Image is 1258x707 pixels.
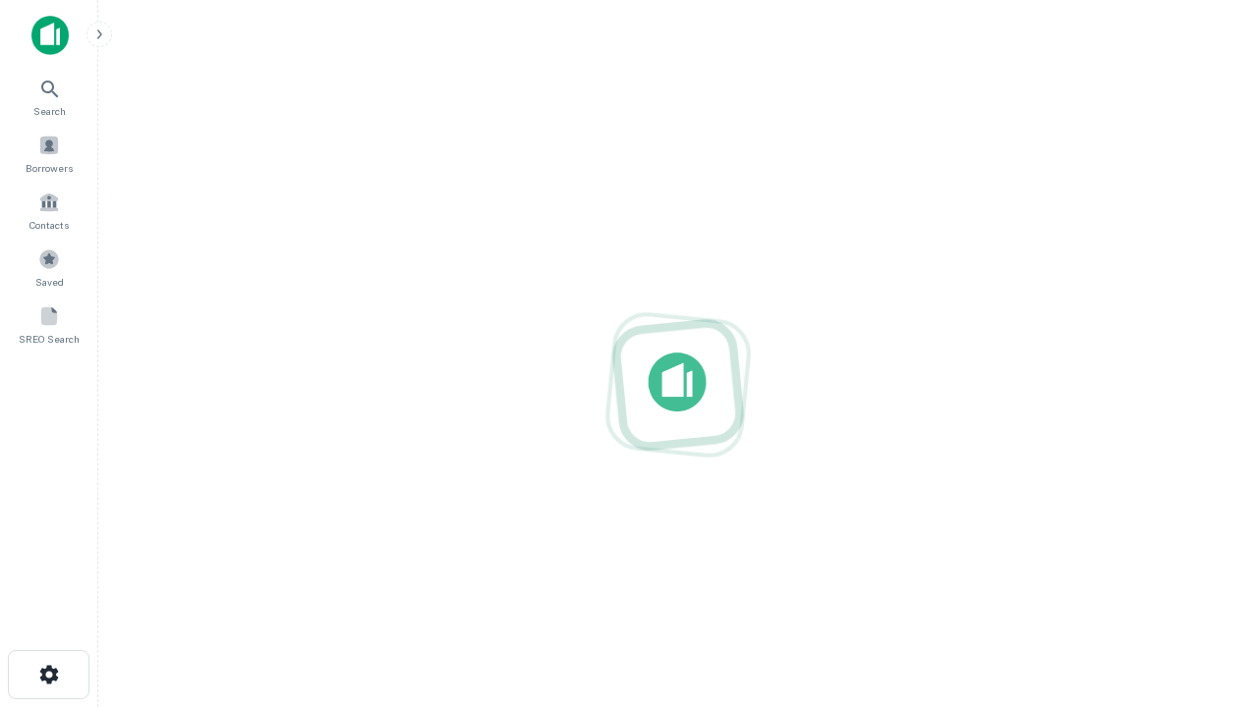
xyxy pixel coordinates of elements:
[1160,550,1258,644] iframe: Chat Widget
[6,70,92,123] a: Search
[6,184,92,237] a: Contacts
[29,217,69,233] span: Contacts
[6,241,92,294] a: Saved
[6,298,92,351] a: SREO Search
[31,16,69,55] img: capitalize-icon.png
[35,274,64,290] span: Saved
[33,103,66,119] span: Search
[19,331,80,347] span: SREO Search
[6,127,92,180] a: Borrowers
[26,160,73,176] span: Borrowers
